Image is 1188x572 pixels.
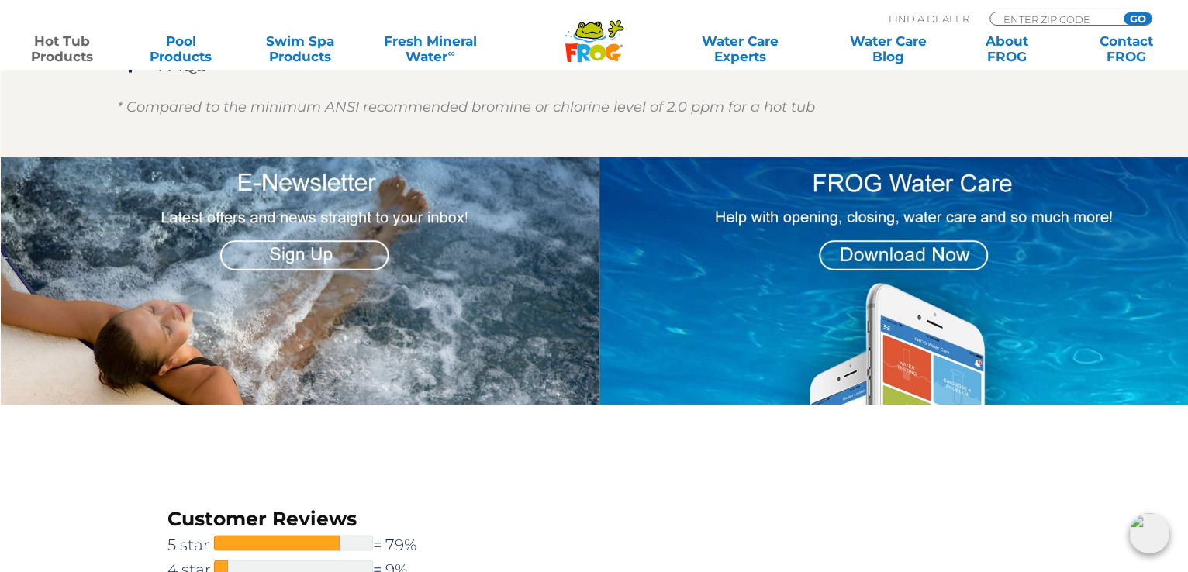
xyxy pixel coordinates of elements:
[447,47,454,59] sup: ∞
[117,98,815,115] em: * Compared to the minimum ANSI recommended bromine or chlorine level of 2.0 ppm for a hot tub
[167,505,452,532] h3: Customer Reviews
[961,33,1053,64] a: AboutFROG
[1002,12,1107,26] input: Zip Code Form
[1,157,600,405] img: Newsletter Signup
[1124,12,1152,25] input: GO
[134,33,226,64] a: PoolProducts
[167,532,214,557] span: 5 star
[1080,33,1172,64] a: ContactFROG
[157,54,206,75] h4: FAQs
[842,33,934,64] a: Water CareBlog
[889,12,969,26] p: Find A Dealer
[254,33,346,64] a: Swim SpaProducts
[16,33,108,64] a: Hot TubProducts
[372,33,488,64] a: Fresh MineralWater∞
[665,33,816,64] a: Water CareExperts
[1129,513,1169,553] img: openIcon
[167,532,452,557] a: 5 star= 79%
